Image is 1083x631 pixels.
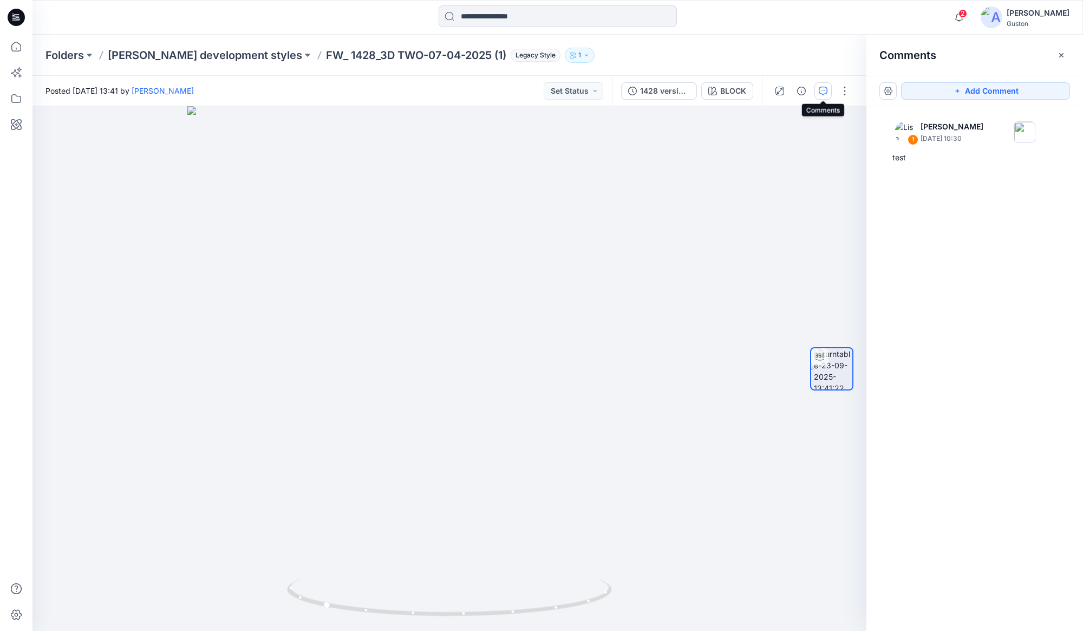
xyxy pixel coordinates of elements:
[565,48,595,63] button: 1
[506,48,560,63] button: Legacy Style
[326,48,506,63] p: FW_ 1428_3D TWO-07-04-2025 (1)
[793,82,810,100] button: Details
[901,82,1070,100] button: Add Comment
[45,85,194,96] span: Posted [DATE] 13:41 by
[720,85,746,97] div: BLOCK
[921,120,983,133] p: [PERSON_NAME]
[895,121,916,143] img: Lise Blomqvist
[814,348,852,389] img: turntable-23-09-2025-13:41:22
[108,48,302,63] a: [PERSON_NAME] development styles
[958,9,967,18] span: 2
[1007,6,1069,19] div: [PERSON_NAME]
[132,86,194,95] a: [PERSON_NAME]
[578,49,581,61] p: 1
[511,49,560,62] span: Legacy Style
[621,82,697,100] button: 1428 version 1
[879,49,936,62] h2: Comments
[1007,19,1069,28] div: Guston
[908,134,918,145] div: 1
[701,82,753,100] button: BLOCK
[981,6,1002,28] img: avatar
[45,48,84,63] a: Folders
[640,85,690,97] div: 1428 version 1
[892,151,1057,164] div: test
[921,133,983,144] p: [DATE] 10:30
